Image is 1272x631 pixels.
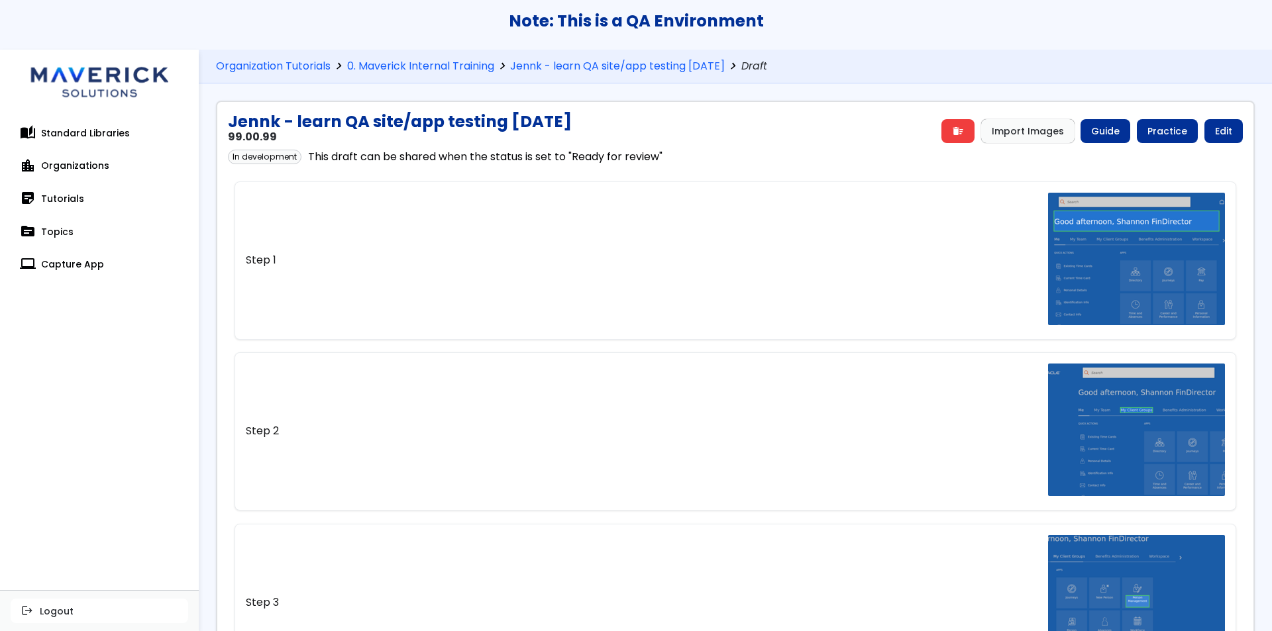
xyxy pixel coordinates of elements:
a: topicTopics [11,218,188,245]
a: Organization Tutorials [216,60,331,73]
div: In development [228,150,301,164]
a: Edit [1204,119,1243,143]
span: auto_stories [21,126,34,140]
span: Step 1 [246,254,276,266]
span: chevron_right [494,60,511,73]
img: step_25_screenshot.png [1048,193,1225,325]
span: Step 3 [246,597,279,608]
a: Step 1 [235,181,1237,339]
img: logo.svg [20,50,179,109]
span: Step 2 [246,425,279,437]
a: 0. Maverick Internal Training [347,60,494,73]
a: Jennk - learn QA site/app testing [DATE] [510,60,725,73]
span: logout [21,605,33,616]
img: step_26_screenshot.png [1048,364,1225,496]
a: auto_storiesStandard Libraries [11,120,188,146]
span: chevron_right [331,60,347,73]
span: location_city [21,159,34,172]
div: This draft can be shared when the status is set to "Ready for review" [308,151,662,163]
span: computer [21,258,34,271]
a: sticky_note_2Tutorials [11,185,188,212]
a: computerCapture App [11,251,188,277]
a: Guide [1081,119,1130,143]
h3: 99.00.99 [228,131,572,143]
span: topic [21,225,34,238]
span: Draft [741,60,770,73]
a: Practice [1137,119,1198,143]
button: logoutLogout [11,599,188,622]
span: sticky_note_2 [21,192,34,205]
a: Step 2 [235,352,1237,510]
span: delete_sweep [952,126,964,136]
a: location_cityOrganizations [11,152,188,179]
span: chevron_right [725,60,741,73]
button: Import Images [981,119,1075,143]
h2: Jennk - learn QA site/app testing [DATE] [228,113,572,131]
a: delete_sweep [941,119,975,143]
